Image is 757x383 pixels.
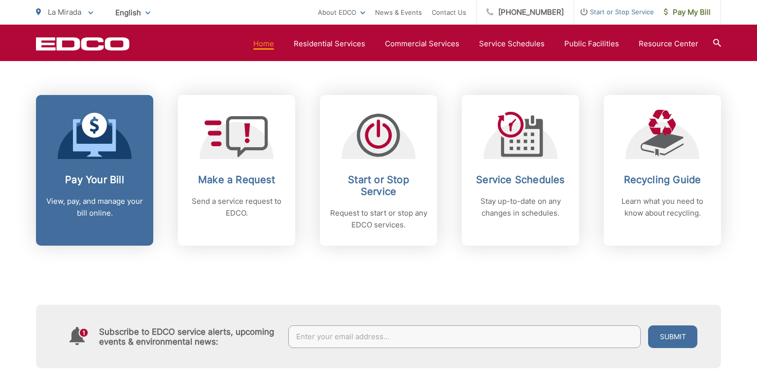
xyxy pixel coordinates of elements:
a: Contact Us [432,6,466,18]
h2: Pay Your Bill [46,174,143,186]
h2: Service Schedules [472,174,569,186]
a: News & Events [375,6,422,18]
span: English [108,4,158,21]
p: View, pay, and manage your bill online. [46,195,143,219]
a: EDCD logo. Return to the homepage. [36,37,130,51]
a: Residential Services [294,38,365,50]
a: Service Schedules [479,38,545,50]
h2: Recycling Guide [614,174,711,186]
p: Request to start or stop any EDCO services. [330,207,427,231]
button: Submit [648,325,697,348]
input: Enter your email address... [288,325,641,348]
h2: Start or Stop Service [330,174,427,197]
h4: Subscribe to EDCO service alerts, upcoming events & environmental news: [99,327,278,347]
a: Home [253,38,274,50]
span: Pay My Bill [664,6,711,18]
h2: Make a Request [188,174,285,186]
a: Make a Request Send a service request to EDCO. [178,95,295,246]
a: Pay Your Bill View, pay, and manage your bill online. [36,95,153,246]
p: Learn what you need to know about recycling. [614,195,711,219]
span: La Mirada [48,7,81,17]
a: Commercial Services [385,38,459,50]
a: Recycling Guide Learn what you need to know about recycling. [604,95,721,246]
a: Resource Center [639,38,698,50]
p: Send a service request to EDCO. [188,195,285,219]
p: Stay up-to-date on any changes in schedules. [472,195,569,219]
a: About EDCO [318,6,365,18]
a: Service Schedules Stay up-to-date on any changes in schedules. [462,95,579,246]
a: Public Facilities [564,38,619,50]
